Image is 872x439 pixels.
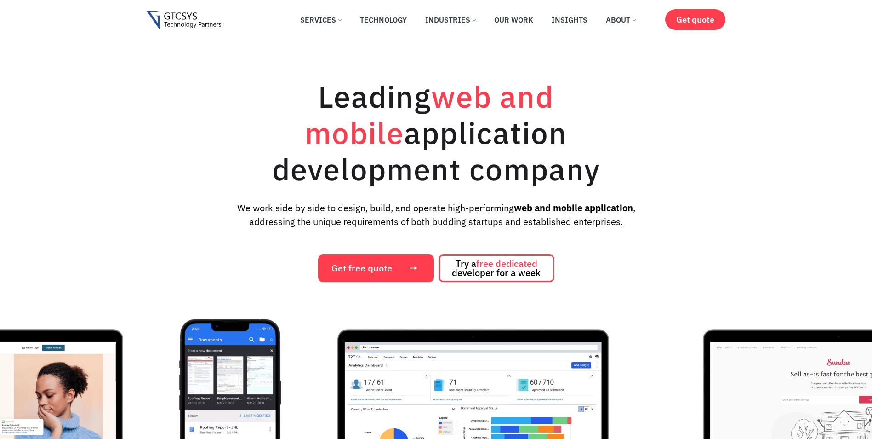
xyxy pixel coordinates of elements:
[305,77,554,152] span: web and mobile
[331,264,392,273] span: Get free quote
[487,10,540,30] a: Our Work
[293,10,348,30] a: Services
[439,254,554,282] a: Try afree dedicated developer for a week
[514,202,633,214] strong: web and mobile application
[676,15,714,24] span: Get quote
[229,78,643,187] h1: Leading application development company
[418,10,483,30] a: Industries
[665,9,725,30] a: Get quote
[452,259,541,277] span: Try a developer for a week
[318,254,434,282] a: Get free quote
[222,201,650,229] p: We work side by side to design, build, and operate high-performing , addressing the unique requir...
[545,10,594,30] a: Insights
[599,10,643,30] a: About
[476,257,537,270] span: free dedicated
[353,10,414,30] a: Technology
[147,11,222,30] img: Gtcsys logo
